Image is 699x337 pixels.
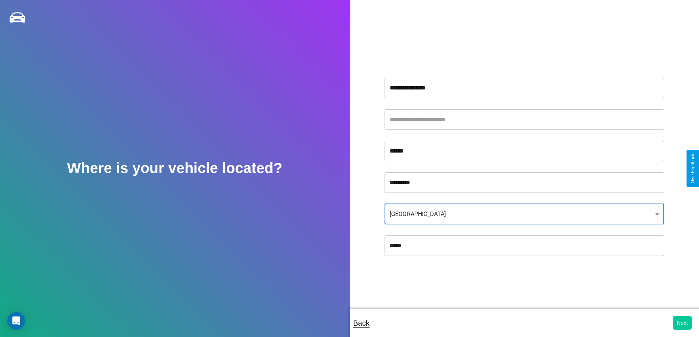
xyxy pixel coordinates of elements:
div: Give Feedback [690,154,695,183]
button: Next [673,316,692,330]
p: Back [353,316,369,330]
div: [GEOGRAPHIC_DATA] [385,204,664,224]
h2: Where is your vehicle located? [67,160,283,176]
div: Open Intercom Messenger [7,312,25,330]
